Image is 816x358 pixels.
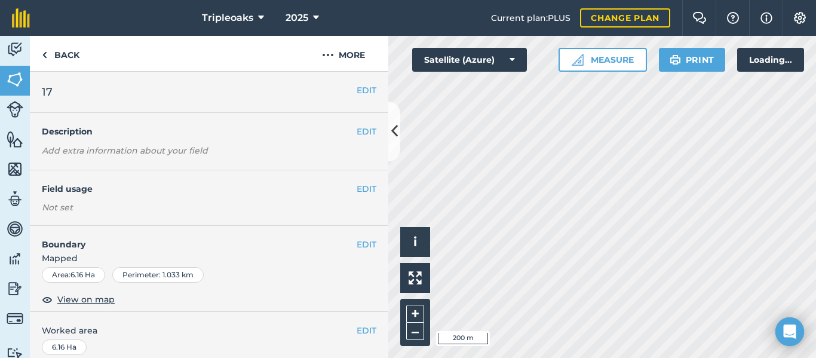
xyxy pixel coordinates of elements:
[30,36,91,71] a: Back
[112,267,204,283] div: Perimeter : 1.033 km
[30,252,388,265] span: Mapped
[659,48,726,72] button: Print
[692,12,707,24] img: Two speech bubbles overlapping with the left bubble in the forefront
[42,292,53,307] img: svg+xml;base64,PHN2ZyB4bWxucz0iaHR0cDovL3d3dy53My5vcmcvMjAwMC9zdmciIHdpZHRoPSIxOCIgaGVpZ2h0PSIyNC...
[57,293,115,306] span: View on map
[572,54,584,66] img: Ruler icon
[42,125,376,138] h4: Description
[7,220,23,238] img: svg+xml;base64,PD94bWwgdmVyc2lvbj0iMS4wIiBlbmNvZGluZz0idXRmLTgiPz4KPCEtLSBHZW5lcmF0b3I6IEFkb2JlIE...
[760,11,772,25] img: svg+xml;base64,PHN2ZyB4bWxucz0iaHR0cDovL3d3dy53My5vcmcvMjAwMC9zdmciIHdpZHRoPSIxNyIgaGVpZ2h0PSIxNy...
[559,48,647,72] button: Measure
[409,271,422,284] img: Four arrows, one pointing top left, one top right, one bottom right and the last bottom left
[412,48,527,72] button: Satellite (Azure)
[202,11,253,25] span: Tripleoaks
[7,310,23,327] img: svg+xml;base64,PD94bWwgdmVyc2lvbj0iMS4wIiBlbmNvZGluZz0idXRmLTgiPz4KPCEtLSBHZW5lcmF0b3I6IEFkb2JlIE...
[775,317,804,346] div: Open Intercom Messenger
[42,145,208,156] em: Add extra information about your field
[357,125,376,138] button: EDIT
[322,48,334,62] img: svg+xml;base64,PHN2ZyB4bWxucz0iaHR0cDovL3d3dy53My5vcmcvMjAwMC9zdmciIHdpZHRoPSIyMCIgaGVpZ2h0PSIyNC...
[42,292,115,307] button: View on map
[406,305,424,323] button: +
[7,101,23,118] img: svg+xml;base64,PD94bWwgdmVyc2lvbj0iMS4wIiBlbmNvZGluZz0idXRmLTgiPz4KPCEtLSBHZW5lcmF0b3I6IEFkb2JlIE...
[7,130,23,148] img: svg+xml;base64,PHN2ZyB4bWxucz0iaHR0cDovL3d3dy53My5vcmcvMjAwMC9zdmciIHdpZHRoPSI1NiIgaGVpZ2h0PSI2MC...
[7,280,23,298] img: svg+xml;base64,PD94bWwgdmVyc2lvbj0iMS4wIiBlbmNvZGluZz0idXRmLTgiPz4KPCEtLSBHZW5lcmF0b3I6IEFkb2JlIE...
[491,11,570,25] span: Current plan : PLUS
[413,234,417,249] span: i
[30,226,357,251] h4: Boundary
[737,48,804,72] div: Loading...
[357,182,376,195] button: EDIT
[793,12,807,24] img: A cog icon
[42,84,53,100] span: 17
[7,190,23,208] img: svg+xml;base64,PD94bWwgdmVyc2lvbj0iMS4wIiBlbmNvZGluZz0idXRmLTgiPz4KPCEtLSBHZW5lcmF0b3I6IEFkb2JlIE...
[7,160,23,178] img: svg+xml;base64,PHN2ZyB4bWxucz0iaHR0cDovL3d3dy53My5vcmcvMjAwMC9zdmciIHdpZHRoPSI1NiIgaGVpZ2h0PSI2MC...
[42,339,87,355] div: 6.16 Ha
[299,36,388,71] button: More
[42,48,47,62] img: svg+xml;base64,PHN2ZyB4bWxucz0iaHR0cDovL3d3dy53My5vcmcvMjAwMC9zdmciIHdpZHRoPSI5IiBoZWlnaHQ9IjI0Ii...
[357,84,376,97] button: EDIT
[42,201,376,213] div: Not set
[42,267,105,283] div: Area : 6.16 Ha
[42,324,376,337] span: Worked area
[7,71,23,88] img: svg+xml;base64,PHN2ZyB4bWxucz0iaHR0cDovL3d3dy53My5vcmcvMjAwMC9zdmciIHdpZHRoPSI1NiIgaGVpZ2h0PSI2MC...
[7,250,23,268] img: svg+xml;base64,PD94bWwgdmVyc2lvbj0iMS4wIiBlbmNvZGluZz0idXRmLTgiPz4KPCEtLSBHZW5lcmF0b3I6IEFkb2JlIE...
[670,53,681,67] img: svg+xml;base64,PHN2ZyB4bWxucz0iaHR0cDovL3d3dy53My5vcmcvMjAwMC9zdmciIHdpZHRoPSIxOSIgaGVpZ2h0PSIyNC...
[42,182,357,195] h4: Field usage
[580,8,670,27] a: Change plan
[286,11,308,25] span: 2025
[357,238,376,251] button: EDIT
[7,41,23,59] img: svg+xml;base64,PD94bWwgdmVyc2lvbj0iMS4wIiBlbmNvZGluZz0idXRmLTgiPz4KPCEtLSBHZW5lcmF0b3I6IEFkb2JlIE...
[357,324,376,337] button: EDIT
[406,323,424,340] button: –
[726,12,740,24] img: A question mark icon
[400,227,430,257] button: i
[12,8,30,27] img: fieldmargin Logo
